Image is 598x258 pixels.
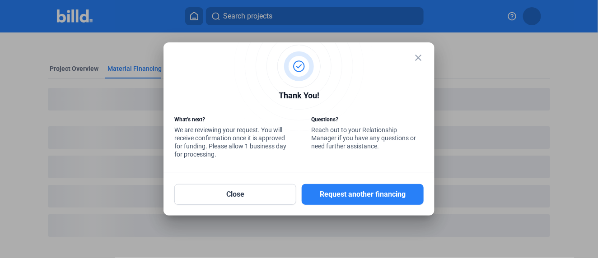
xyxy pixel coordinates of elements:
[413,52,424,63] mat-icon: close
[302,184,424,205] button: Request another financing
[174,115,286,161] div: We are reviewing your request. You will receive confirmation once it is approved for funding. Ple...
[174,89,424,104] div: Thank You!
[174,115,286,126] div: What’s next?
[312,115,424,126] div: Questions?
[312,115,424,152] div: Reach out to your Relationship Manager if you have any questions or need further assistance.
[174,184,296,205] button: Close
